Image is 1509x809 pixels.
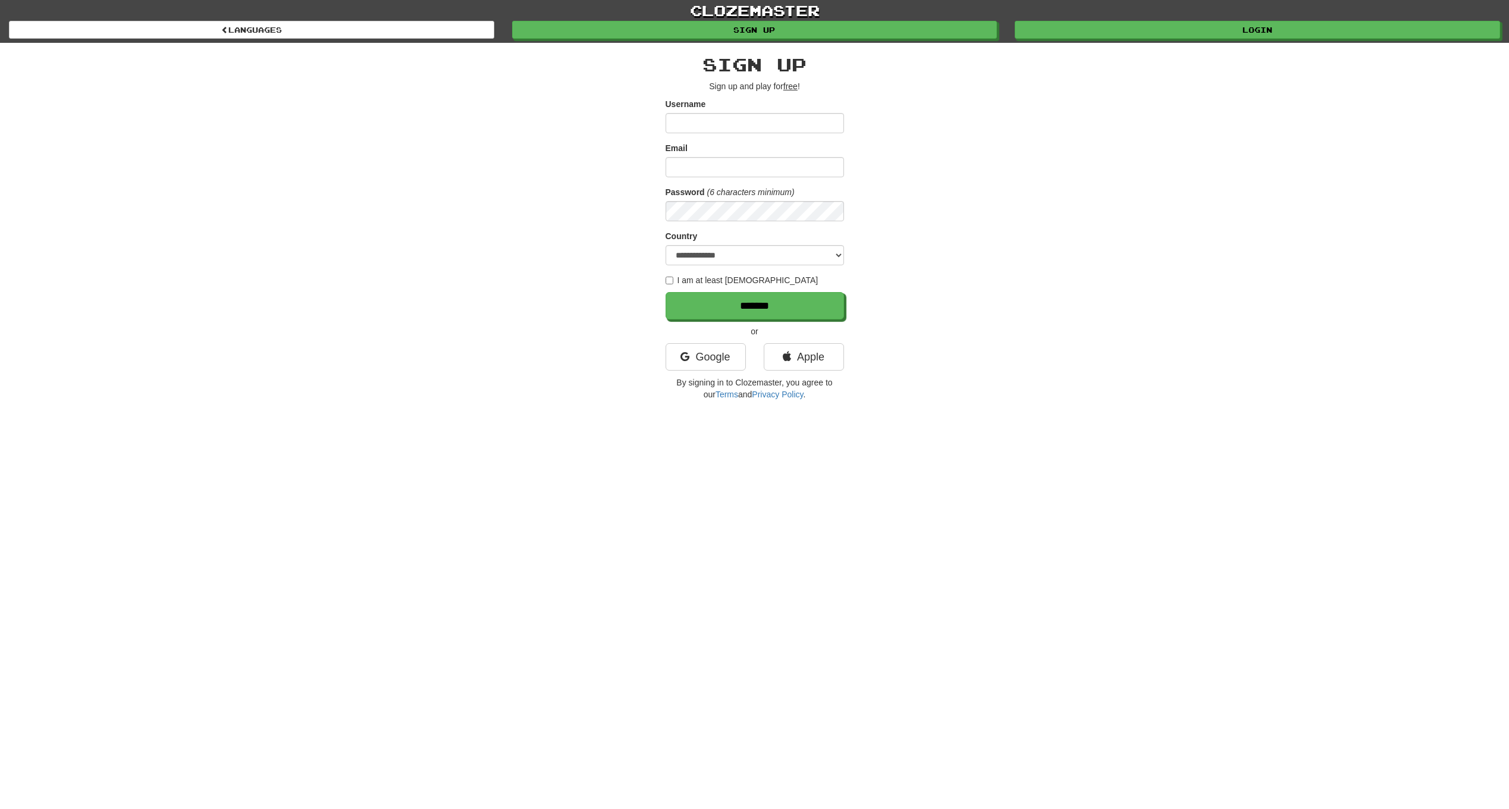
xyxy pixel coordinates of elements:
label: Username [666,98,706,110]
input: I am at least [DEMOGRAPHIC_DATA] [666,277,673,284]
a: Google [666,343,746,371]
p: or [666,325,844,337]
p: Sign up and play for ! [666,80,844,92]
em: (6 characters minimum) [707,187,795,197]
label: Email [666,142,688,154]
p: By signing in to Clozemaster, you agree to our and . [666,377,844,400]
a: Login [1015,21,1500,39]
a: Apple [764,343,844,371]
u: free [783,81,798,91]
a: Privacy Policy [752,390,803,399]
a: Sign up [512,21,997,39]
h2: Sign up [666,55,844,74]
a: Languages [9,21,494,39]
label: Country [666,230,698,242]
a: Terms [716,390,738,399]
label: Password [666,186,705,198]
label: I am at least [DEMOGRAPHIC_DATA] [666,274,818,286]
